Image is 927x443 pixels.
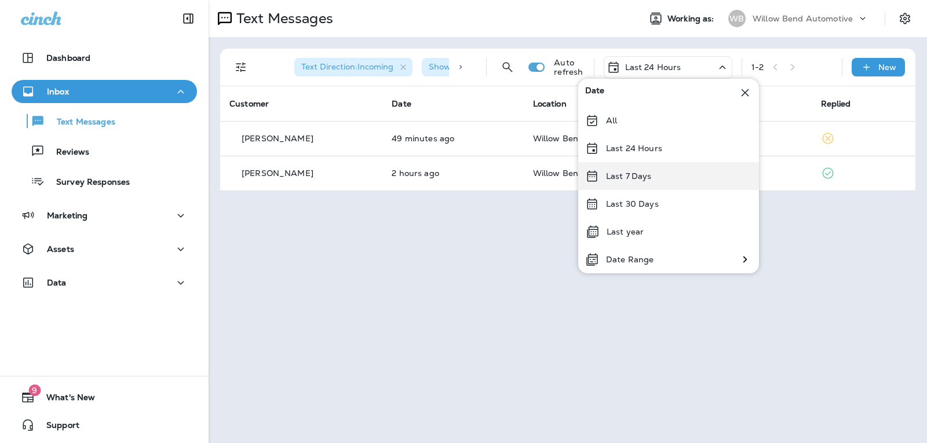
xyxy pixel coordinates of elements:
span: Willow Bend Automotive [533,168,633,178]
button: Text Messages [12,109,197,133]
p: Last 24 Hours [625,63,681,72]
div: Show Start/Stop/Unsubscribe:true [422,58,587,76]
p: Oct 3, 2025 11:25 AM [392,169,514,178]
span: 9 [28,385,41,396]
p: Date Range [606,255,654,264]
div: Text Direction:Incoming [294,58,413,76]
p: Marketing [47,211,87,220]
span: Date [585,86,605,100]
span: Working as: [667,14,717,24]
p: Last 24 Hours [606,144,662,153]
button: Inbox [12,80,197,103]
div: 1 - 2 [751,63,764,72]
button: Search Messages [496,56,519,79]
p: Reviews [45,147,89,158]
span: Show Start/Stop/Unsubscribe : true [429,61,568,72]
p: [PERSON_NAME] [242,134,313,143]
p: Text Messages [232,10,333,27]
p: Last 30 Days [606,199,659,208]
button: Filters [229,56,253,79]
button: Settings [895,8,915,29]
span: Replied [821,98,851,109]
button: Reviews [12,139,197,163]
span: Text Direction : Incoming [301,61,393,72]
p: Text Messages [45,117,115,128]
p: Dashboard [46,53,90,63]
p: [PERSON_NAME] [242,169,313,178]
p: Assets [47,244,74,254]
p: Auto refresh [554,58,584,76]
p: Last year [607,227,644,236]
button: Assets [12,237,197,261]
button: 9What's New [12,386,197,409]
button: Collapse Sidebar [172,7,205,30]
span: Customer [229,98,269,109]
p: All [606,116,617,125]
span: Willow Bend Automotive [533,133,633,144]
p: Oct 3, 2025 01:05 PM [392,134,514,143]
button: Marketing [12,204,197,227]
p: Willow Bend Automotive [753,14,853,23]
button: Support [12,413,197,437]
div: WB [728,10,746,27]
span: Location [533,98,567,109]
p: Survey Responses [45,177,130,188]
p: Last 7 Days [606,171,652,181]
span: Support [35,420,79,434]
button: Data [12,271,197,294]
span: What's New [35,393,95,407]
button: Survey Responses [12,169,197,193]
p: New [878,63,896,72]
p: Inbox [47,87,69,96]
span: Date [392,98,411,109]
p: Data [47,278,67,287]
button: Dashboard [12,46,197,69]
